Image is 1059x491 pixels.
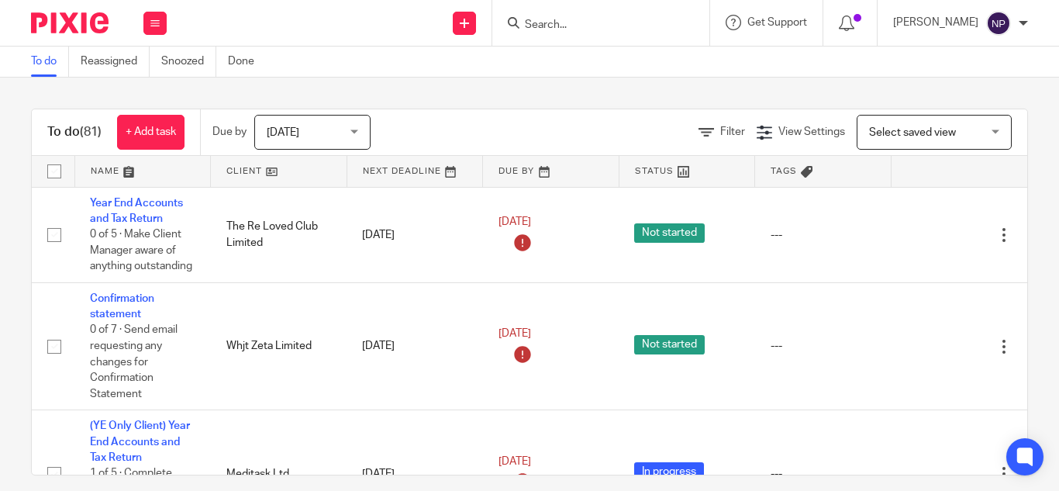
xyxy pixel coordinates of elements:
span: View Settings [778,126,845,137]
div: --- [771,466,876,482]
span: Not started [634,335,705,354]
span: Filter [720,126,745,137]
p: Due by [212,124,247,140]
span: 0 of 5 · Make Client Manager aware of anything outstanding [90,229,192,271]
span: [DATE] [498,217,531,228]
a: Year End Accounts and Tax Return [90,198,183,224]
a: Snoozed [161,47,216,77]
div: --- [771,338,876,354]
span: In progress [634,462,704,482]
h1: To do [47,124,102,140]
img: svg%3E [986,11,1011,36]
input: Search [523,19,663,33]
img: Pixie [31,12,109,33]
span: Select saved view [869,127,956,138]
td: [DATE] [347,282,483,410]
span: [DATE] [498,456,531,467]
p: [PERSON_NAME] [893,15,978,30]
a: Confirmation statement [90,293,154,320]
span: 0 of 7 · Send email requesting any changes for Confirmation Statement [90,325,178,399]
a: + Add task [117,115,185,150]
span: Tags [771,167,797,175]
span: Not started [634,223,705,243]
span: [DATE] [267,127,299,138]
a: (YE Only Client) Year End Accounts and Tax Return [90,420,190,463]
td: The Re Loved Club Limited [211,187,347,282]
div: --- [771,227,876,243]
a: To do [31,47,69,77]
span: [DATE] [498,329,531,340]
td: Whjt Zeta Limited [211,282,347,410]
td: [DATE] [347,187,483,282]
a: Reassigned [81,47,150,77]
span: Get Support [747,17,807,28]
span: (81) [80,126,102,138]
a: Done [228,47,266,77]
